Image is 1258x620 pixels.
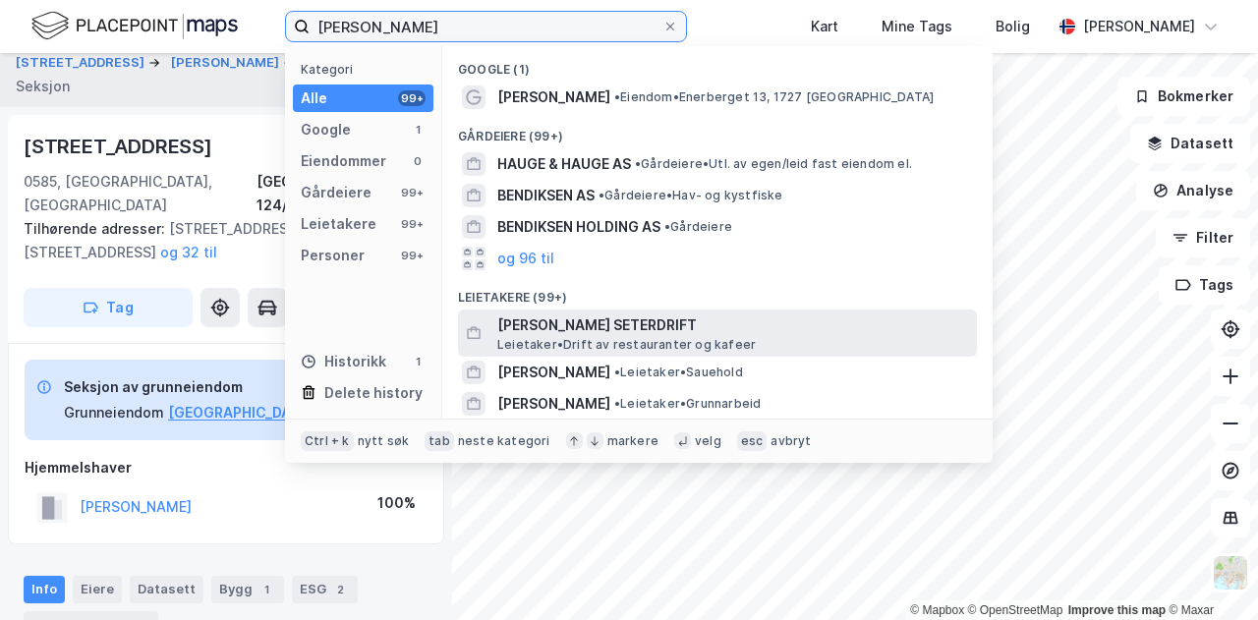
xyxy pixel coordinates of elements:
span: Leietaker • Sauehold [614,365,743,380]
button: [STREET_ADDRESS] [16,53,148,73]
div: Hjemmelshaver [25,456,428,479]
div: Alle [301,86,327,110]
div: Google [301,118,351,141]
span: Tilhørende adresser: [24,220,169,237]
div: Leietakere (99+) [442,274,993,310]
span: [PERSON_NAME] [497,392,610,416]
a: Improve this map [1068,603,1166,617]
button: Datasett [1130,124,1250,163]
span: • [635,156,641,171]
div: [STREET_ADDRESS] [24,131,216,162]
div: velg [695,433,721,449]
div: 100% [377,491,416,515]
div: [PERSON_NAME] [1083,15,1195,38]
div: 1 [410,122,426,138]
span: [PERSON_NAME] SETERDRIFT [497,313,969,337]
span: • [614,89,620,104]
div: 2 [330,580,350,599]
span: [PERSON_NAME] [497,85,610,109]
span: Leietaker • Grunnarbeid [614,396,761,412]
div: 99+ [398,216,426,232]
div: Bygg [211,576,284,603]
div: Grunneiendom [64,401,164,424]
div: Seksjon [16,75,70,98]
span: • [614,365,620,379]
button: Tag [24,288,193,327]
div: Seksjon av grunneiendom [64,375,379,399]
a: OpenStreetMap [968,603,1063,617]
div: Mine Tags [882,15,952,38]
div: esc [737,431,768,451]
span: Eiendom • Enerberget 13, 1727 [GEOGRAPHIC_DATA] [614,89,934,105]
div: 99+ [398,90,426,106]
iframe: Chat Widget [1160,526,1258,620]
div: 0585, [GEOGRAPHIC_DATA], [GEOGRAPHIC_DATA] [24,170,257,217]
div: avbryt [771,433,811,449]
span: [PERSON_NAME] [497,361,610,384]
a: Mapbox [910,603,964,617]
span: Gårdeiere [664,219,732,235]
img: logo.f888ab2527a4732fd821a326f86c7f29.svg [31,9,238,43]
span: BENDIKSEN HOLDING AS [497,215,660,239]
button: og 96 til [497,247,554,270]
div: [STREET_ADDRESS], [STREET_ADDRESS] [24,217,413,264]
div: Gårdeiere [301,181,372,204]
div: Info [24,576,65,603]
div: Bolig [996,15,1030,38]
div: 1 [410,354,426,369]
div: Datasett [130,576,203,603]
span: Gårdeiere • Utl. av egen/leid fast eiendom el. [635,156,912,172]
div: Gårdeiere (99+) [442,113,993,148]
div: Leietakere [301,212,376,236]
span: BENDIKSEN AS [497,184,595,207]
div: Kategori [301,62,433,77]
div: 99+ [398,248,426,263]
div: Personer [301,244,365,267]
div: 99+ [398,185,426,200]
button: [GEOGRAPHIC_DATA], 124/206 [168,401,379,424]
div: Eiendommer [301,149,386,173]
div: tab [425,431,454,451]
span: HAUGE & HAUGE AS [497,152,631,176]
div: Historikk [301,350,386,373]
span: • [614,396,620,411]
button: Tags [1159,265,1250,305]
input: Søk på adresse, matrikkel, gårdeiere, leietakere eller personer [310,12,662,41]
span: Leietaker • Drift av restauranter og kafeer [497,337,756,353]
div: Eiere [73,576,122,603]
div: neste kategori [458,433,550,449]
div: [GEOGRAPHIC_DATA], 124/206/0/16 [257,170,429,217]
div: Kart [811,15,838,38]
span: • [664,219,670,234]
div: 1 [257,580,276,599]
div: Google (1) [442,46,993,82]
div: ESG [292,576,358,603]
span: • [599,188,604,202]
div: 0 [410,153,426,169]
span: Gårdeiere • Hav- og kystfiske [599,188,783,203]
button: Filter [1156,218,1250,257]
div: Delete history [324,381,423,405]
button: [PERSON_NAME] [171,53,283,73]
button: Bokmerker [1117,77,1250,116]
div: nytt søk [358,433,410,449]
button: Analyse [1136,171,1250,210]
div: Ctrl + k [301,431,354,451]
div: markere [607,433,658,449]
